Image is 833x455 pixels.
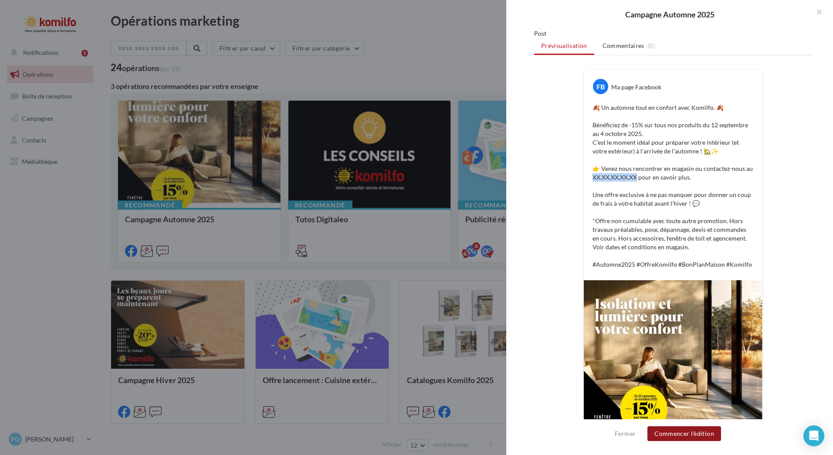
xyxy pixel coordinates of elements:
div: Open Intercom Messenger [803,425,824,446]
div: FB [593,79,608,94]
span: (0) [647,42,655,49]
span: Commentaires [603,41,644,50]
button: Commencer l'édition [647,426,721,441]
div: Post [534,29,812,38]
div: Campagne Automne 2025 [520,10,819,18]
div: Ma page Facebook [611,83,661,92]
p: 🍂 Un automne tout en confort avec Komilfo. 🍂 Bénéficiez de -15% sur tous nos produits du 12 septe... [593,103,754,269]
button: Fermer [611,428,639,439]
